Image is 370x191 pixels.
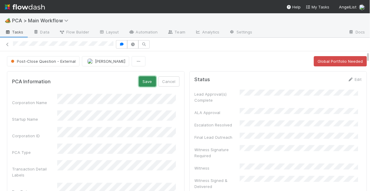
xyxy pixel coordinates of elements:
div: Corporation Name [12,100,57,106]
a: Layout [94,28,124,37]
a: Flow Builder [54,28,94,37]
button: [PERSON_NAME] [82,56,129,66]
div: Help [287,4,301,10]
span: My Tasks [306,5,330,9]
button: Cancel [158,76,180,87]
a: My Tasks [306,4,330,10]
img: logo-inverted-e16ddd16eac7371096b0.svg [5,2,45,12]
div: Startup Name [12,116,57,122]
a: Team [163,28,190,37]
a: Docs [344,28,370,37]
a: Analytics [190,28,224,37]
div: Corporation ID [12,133,57,139]
a: Automation [124,28,163,37]
h5: Status [195,77,210,83]
button: Post-Close Question - External [7,56,80,66]
a: Edit [348,77,362,82]
div: Escalation Resolved [195,122,240,128]
img: avatar_1c530150-f9f0-4fb8-9f5d-006d570d4582.png [359,4,365,10]
span: Flow Builder [59,29,89,35]
div: Final Lead Outreach [195,134,240,140]
span: [PERSON_NAME] [95,59,125,64]
button: Save [139,76,156,87]
div: Witness Signature Required [195,147,240,159]
span: Tasks [5,29,24,35]
h5: PCA Information [12,79,51,85]
div: Witness Signed & Delivered [195,177,240,189]
span: AngelList [339,5,357,9]
img: avatar_d8fc9ee4-bd1b-4062-a2a8-84feb2d97839.png [87,58,93,64]
div: PCA Type [12,149,57,155]
div: Witness [195,165,240,171]
div: Transaction Detail Labels [12,166,57,178]
span: PCA > Main Workflow [12,18,71,24]
div: Lead Approval(s) Complete [195,91,240,103]
a: Data [28,28,54,37]
span: Post-Close Question - External [10,59,76,64]
div: ALA Approval [195,110,240,116]
a: Settings [224,28,257,37]
button: Global Portfolio Needed [314,56,367,66]
span: 🏕️ [5,18,11,23]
